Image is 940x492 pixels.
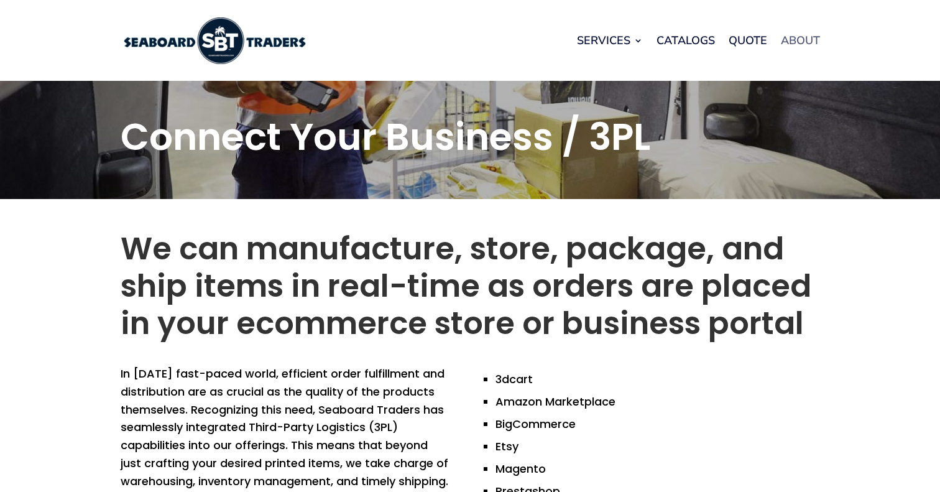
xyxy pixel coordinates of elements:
[495,410,820,432] li: BigCommerce
[657,17,715,64] a: Catalogs
[781,17,820,64] a: About
[495,388,820,410] li: Amazon Marketplace
[577,17,643,64] a: Services
[729,17,767,64] a: Quote
[495,365,820,388] li: 3dcart
[121,230,820,348] h2: We can manufacture, store, package, and ship items in real-time as orders are placed in your ecom...
[495,432,820,455] li: Etsy
[121,118,820,162] h1: Connect Your Business / 3PL
[495,455,820,477] li: Magento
